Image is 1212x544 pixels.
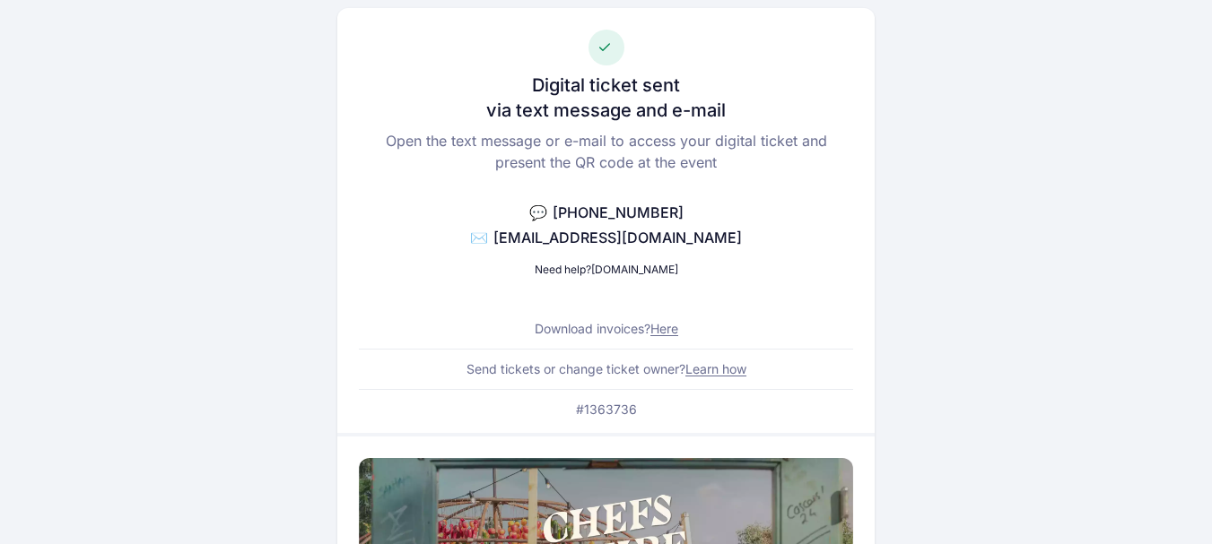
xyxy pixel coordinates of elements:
span: Need help? [535,263,591,276]
span: [PHONE_NUMBER] [553,203,684,221]
span: ✉️ [470,229,488,246]
p: Open the text message or e-mail to access your digital ticket and present the QR code at the event [359,130,853,173]
p: Send tickets or change ticket owner? [466,360,746,378]
span: 💬 [529,203,547,221]
a: Here [650,321,678,336]
p: #1363736 [576,401,637,419]
h3: via text message and e-mail [486,98,726,123]
a: Learn how [685,361,746,376]
p: Download invoices? [535,320,678,338]
a: [DOMAIN_NAME] [591,263,678,276]
h3: Digital ticket sent [532,73,680,98]
span: [EMAIL_ADDRESS][DOMAIN_NAME] [493,229,742,246]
